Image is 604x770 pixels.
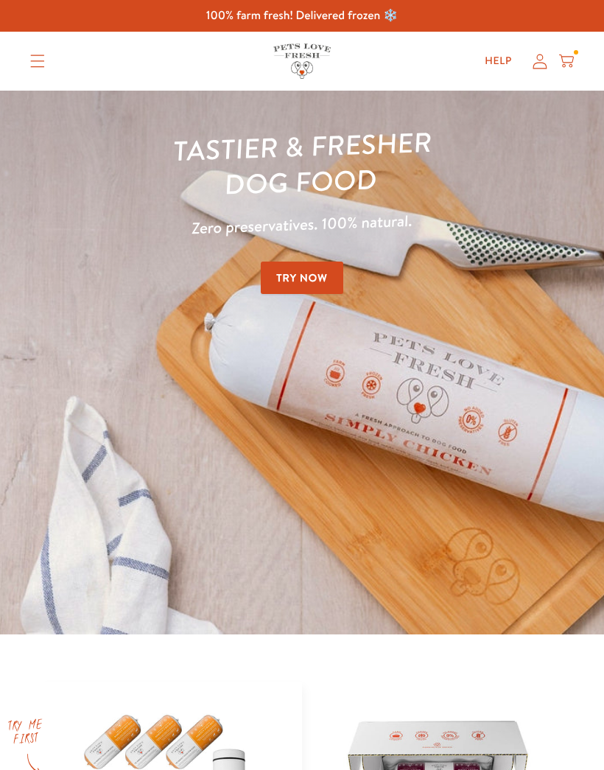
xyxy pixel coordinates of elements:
img: Pets Love Fresh [273,43,331,78]
p: Zero preservatives. 100% natural. [29,202,575,247]
a: Help [473,46,524,76]
h1: Tastier & fresher dog food [28,119,575,209]
summary: Translation missing: en.sections.header.menu [18,43,57,80]
a: Try Now [261,262,343,295]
